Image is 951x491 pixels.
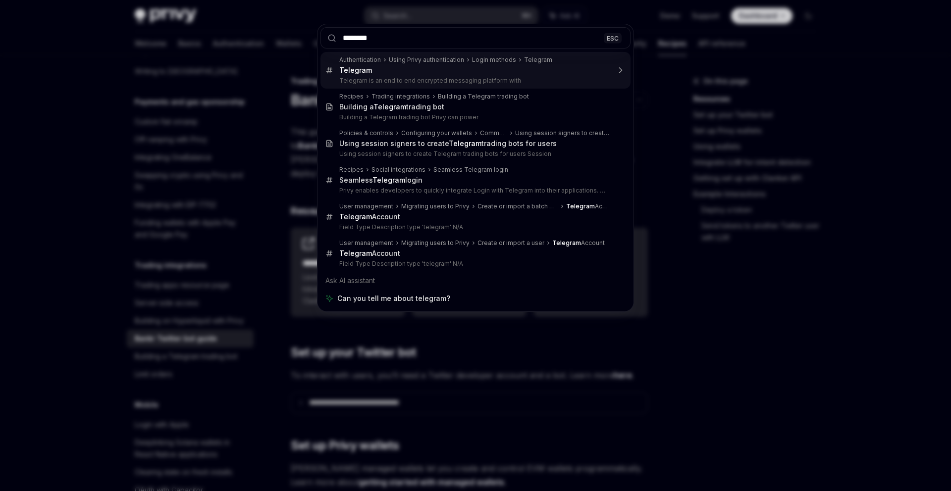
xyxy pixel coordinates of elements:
[477,239,544,247] div: Create or import a user
[433,166,508,174] div: Seamless Telegram login
[371,166,425,174] div: Social integrations
[339,176,423,185] div: Seamless login
[339,139,557,148] div: Using session signers to create trading bots for users
[337,294,450,303] span: Can you tell me about telegram?
[339,239,393,247] div: User management
[339,223,610,231] p: Field Type Description type 'telegram' N/A
[339,150,610,158] p: Using session signers to create Telegram trading bots for users Session
[438,93,529,100] div: Building a Telegram trading bot
[604,33,622,43] div: ESC
[339,93,364,100] div: Recipes
[339,166,364,174] div: Recipes
[515,129,610,137] div: Using session signers to create Telegram trading bots for users
[339,260,610,268] p: Field Type Description type 'telegram' N/A
[371,93,430,100] div: Trading integrations
[389,56,464,64] div: Using Privy authentication
[566,202,595,210] b: Telegram
[339,212,400,221] div: Account
[552,239,581,246] b: Telegram
[339,66,372,74] b: Telegram
[320,272,631,290] div: Ask AI assistant
[472,56,516,64] div: Login methods
[552,239,605,247] div: Account
[401,202,470,210] div: Migrating users to Privy
[339,129,393,137] div: Policies & controls
[372,176,405,184] b: Telegram
[373,102,406,111] b: Telegram
[339,212,372,221] b: Telegram
[477,202,558,210] div: Create or import a batch of users
[339,102,444,111] div: Building a trading bot
[339,249,400,258] div: Account
[449,139,481,147] b: Telegram
[339,113,610,121] p: Building a Telegram trading bot Privy can power
[339,56,381,64] div: Authentication
[480,129,507,137] div: Common use cases
[401,239,470,247] div: Migrating users to Privy
[339,187,610,195] p: Privy enables developers to quickly integrate Login with Telegram into their applications. With
[566,202,610,210] div: Account
[339,249,372,257] b: Telegram
[524,56,552,64] div: Telegram
[339,77,610,85] p: Telegram is an end to end encrypted messaging platform with
[339,202,393,210] div: User management
[401,129,472,137] div: Configuring your wallets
